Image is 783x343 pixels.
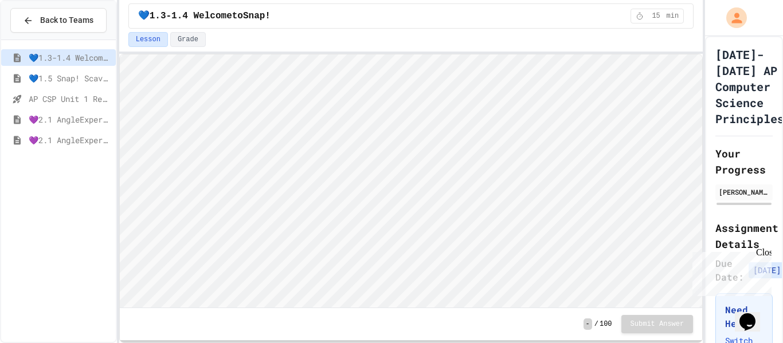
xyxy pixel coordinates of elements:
[688,247,772,296] iframe: chat widget
[29,134,111,146] span: 💜2.1 AngleExperiments2
[667,11,679,21] span: min
[138,9,271,23] span: 💙1.3-1.4 WelcometoSnap!
[29,93,111,105] span: AP CSP Unit 1 Review
[725,303,763,330] h3: Need Help?
[584,318,592,330] span: -
[120,54,703,307] iframe: Snap! Programming Environment
[621,315,694,333] button: Submit Answer
[594,320,598,329] span: /
[128,32,168,47] button: Lesson
[631,320,684,329] span: Submit Answer
[29,72,111,84] span: 💙1.5 Snap! ScavengerHunt
[715,145,773,178] h2: Your Progress
[5,5,79,73] div: Chat with us now!Close
[715,220,773,252] h2: Assignment Details
[10,8,107,33] button: Back to Teams
[714,5,750,31] div: My Account
[29,113,111,125] span: 💜2.1 AngleExperiments1
[719,187,769,197] div: [PERSON_NAME]
[40,14,93,26] span: Back to Teams
[600,320,612,329] span: 100
[170,32,206,47] button: Grade
[29,52,111,64] span: 💙1.3-1.4 WelcometoSnap!
[647,11,665,21] span: 15
[735,297,772,332] iframe: chat widget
